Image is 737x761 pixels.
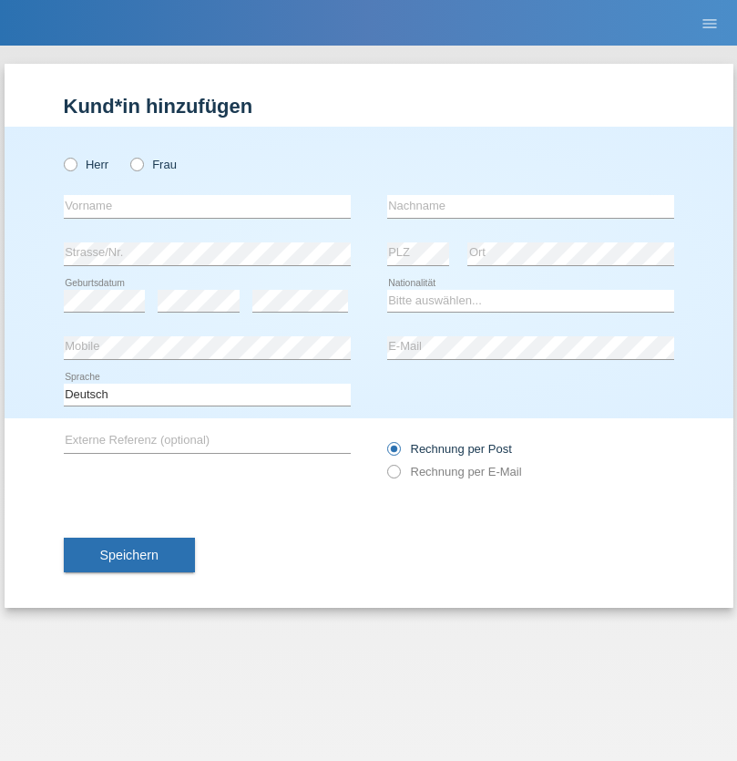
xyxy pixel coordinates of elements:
label: Rechnung per E-Mail [387,465,522,478]
i: menu [701,15,719,33]
input: Rechnung per E-Mail [387,465,399,488]
label: Rechnung per Post [387,442,512,456]
input: Rechnung per Post [387,442,399,465]
label: Frau [130,158,177,171]
span: Speichern [100,548,159,562]
button: Speichern [64,538,195,572]
h1: Kund*in hinzufügen [64,95,674,118]
input: Frau [130,158,142,170]
a: menu [691,17,728,28]
label: Herr [64,158,109,171]
input: Herr [64,158,76,170]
